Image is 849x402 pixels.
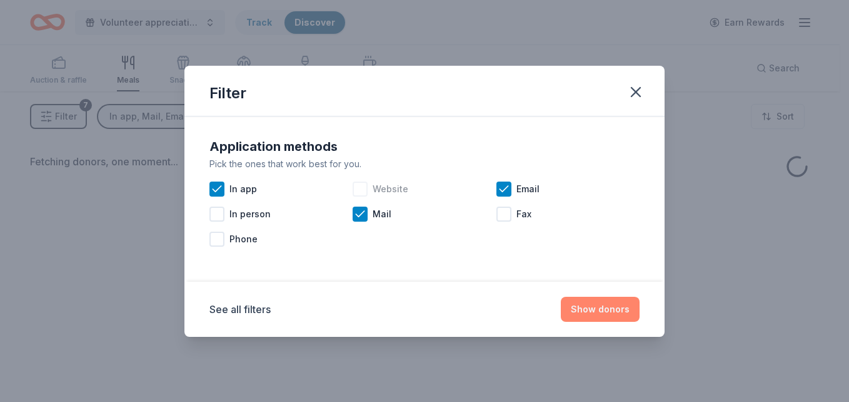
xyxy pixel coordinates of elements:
[373,207,391,222] span: Mail
[516,207,531,222] span: Fax
[209,137,640,157] div: Application methods
[373,182,408,197] span: Website
[209,157,640,172] div: Pick the ones that work best for you.
[229,207,271,222] span: In person
[561,297,640,322] button: Show donors
[229,182,257,197] span: In app
[516,182,540,197] span: Email
[209,83,246,103] div: Filter
[209,302,271,317] button: See all filters
[229,232,258,247] span: Phone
